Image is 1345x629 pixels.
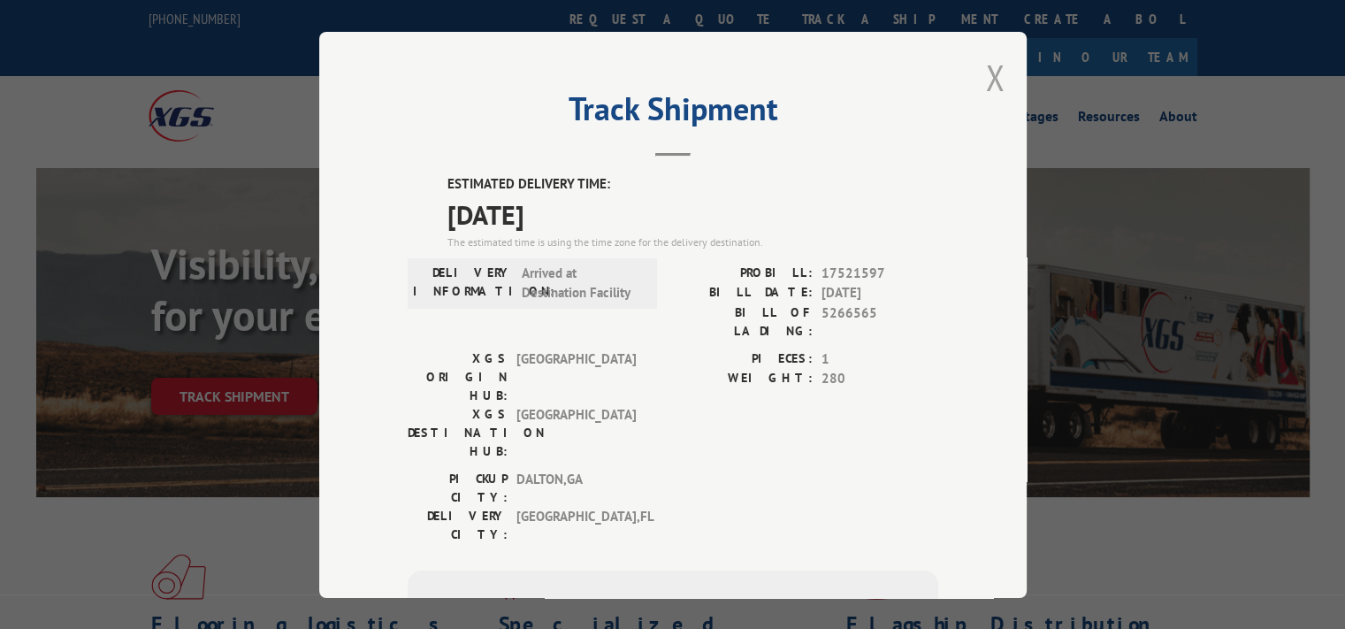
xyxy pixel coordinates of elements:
label: XGS DESTINATION HUB: [408,404,508,460]
button: Close modal [985,54,1005,101]
label: PROBILL: [673,263,813,283]
label: WEIGHT: [673,369,813,389]
label: PIECES: [673,349,813,369]
span: DALTON , GA [516,469,636,506]
span: 280 [822,369,938,389]
div: Subscribe to alerts [429,591,917,617]
label: XGS ORIGIN HUB: [408,349,508,404]
label: DELIVERY CITY: [408,506,508,543]
label: BILL OF LADING: [673,303,813,340]
span: [DATE] [822,283,938,303]
span: [GEOGRAPHIC_DATA] , FL [516,506,636,543]
span: [DATE] [447,194,938,234]
span: [GEOGRAPHIC_DATA] [516,349,636,404]
label: PICKUP CITY: [408,469,508,506]
label: DELIVERY INFORMATION: [413,263,513,303]
span: Arrived at Destination Facility [522,263,641,303]
label: BILL DATE: [673,283,813,303]
label: ESTIMATED DELIVERY TIME: [447,174,938,195]
div: The estimated time is using the time zone for the delivery destination. [447,234,938,249]
span: 5266565 [822,303,938,340]
h2: Track Shipment [408,96,938,130]
span: 1 [822,349,938,369]
span: 17521597 [822,263,938,283]
span: [GEOGRAPHIC_DATA] [516,404,636,460]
